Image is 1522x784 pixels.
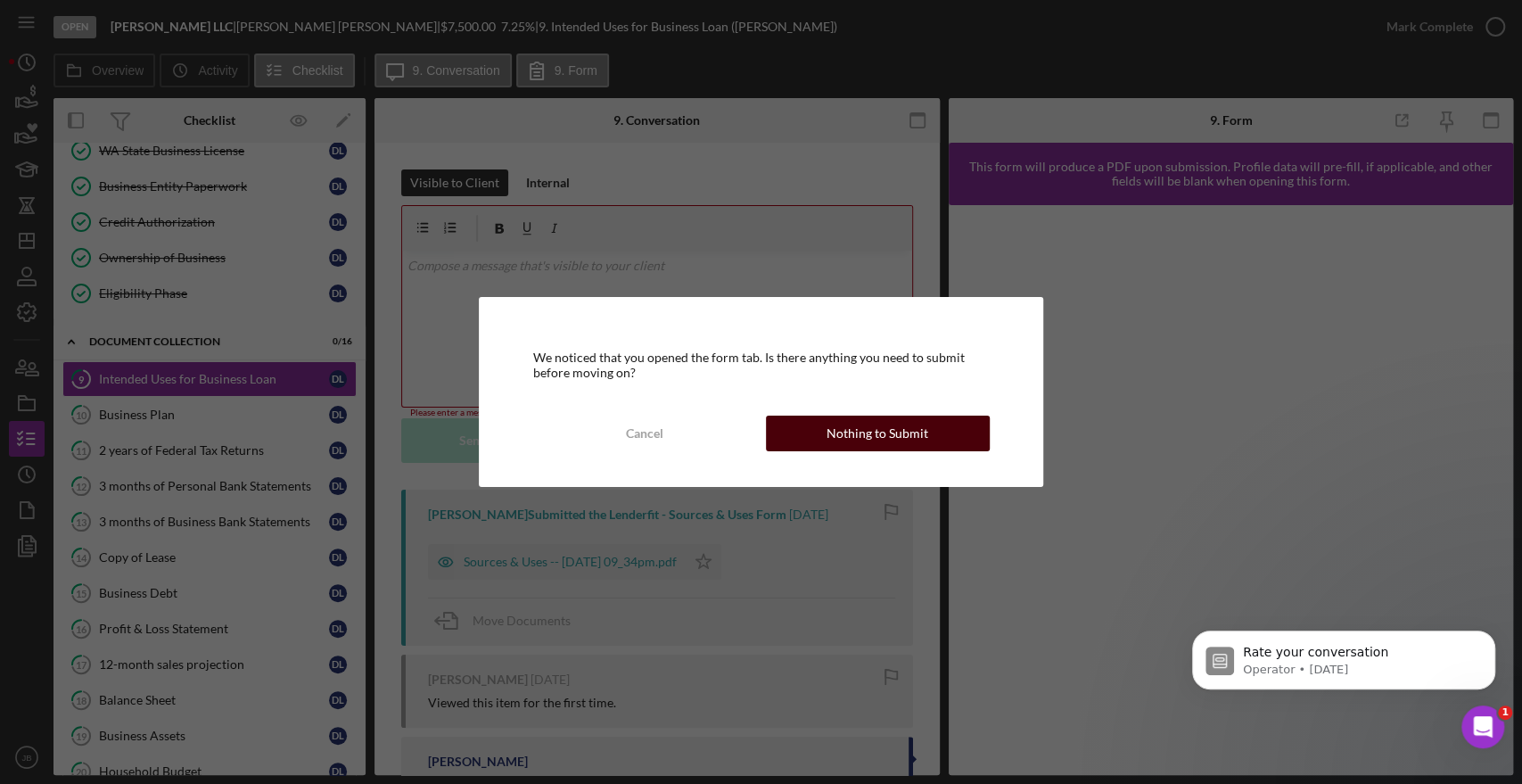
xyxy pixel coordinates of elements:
[827,416,928,451] div: Nothing to Submit
[1498,706,1512,720] span: 1
[766,416,990,451] button: Nothing to Submit
[1461,706,1504,748] iframe: Intercom live chat
[626,416,663,451] div: Cancel
[1165,593,1522,736] iframe: Intercom notifications message
[532,416,756,451] button: Cancel
[532,351,989,379] div: We noticed that you opened the form tab. Is there anything you need to submit before moving on?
